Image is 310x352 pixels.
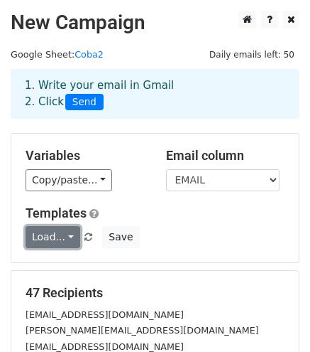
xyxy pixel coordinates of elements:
[204,47,299,63] span: Daily emails left: 50
[65,94,104,111] span: Send
[26,325,259,336] small: [PERSON_NAME][EMAIL_ADDRESS][DOMAIN_NAME]
[204,49,299,60] a: Daily emails left: 50
[26,285,284,301] h5: 47 Recipients
[166,148,285,164] h5: Email column
[26,341,184,352] small: [EMAIL_ADDRESS][DOMAIN_NAME]
[239,284,310,352] iframe: Chat Widget
[14,78,296,110] div: 1. Write your email in Gmail 2. Click
[26,169,112,191] a: Copy/paste...
[74,49,104,60] a: Coba2
[26,148,145,164] h5: Variables
[11,11,299,35] h2: New Campaign
[26,226,80,248] a: Load...
[11,49,104,60] small: Google Sheet:
[102,226,139,248] button: Save
[26,309,184,320] small: [EMAIL_ADDRESS][DOMAIN_NAME]
[26,206,87,220] a: Templates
